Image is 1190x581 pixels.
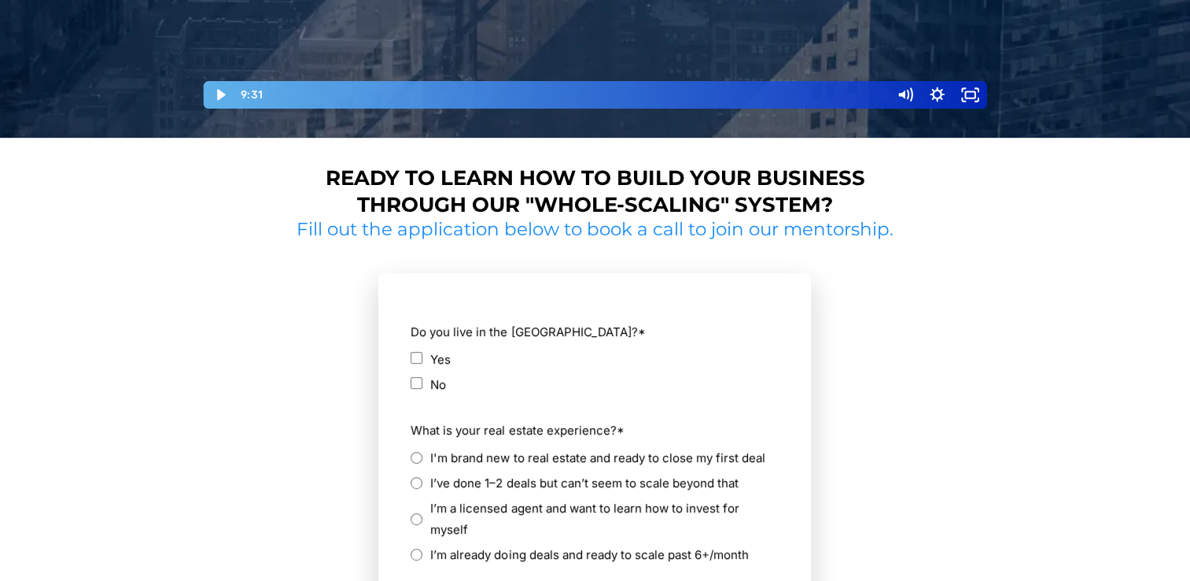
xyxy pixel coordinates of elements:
label: What is your real estate experience? [411,420,779,441]
label: I’ve done 1–2 deals but can’t seem to scale beyond that [430,472,738,494]
strong: Ready to learn how to build your business through our "whole-scaling" system? [325,165,864,217]
label: No [430,374,446,395]
label: I’m already doing deals and ready to scale past 6+/month [430,544,748,565]
label: Yes [430,349,451,370]
h2: Fill out the application below to book a call to join our mentorship. [291,218,900,242]
label: I’m a licensed agent and want to learn how to invest for myself [430,498,779,540]
label: Do you live in the [GEOGRAPHIC_DATA]? [411,321,779,342]
label: I'm brand new to real estate and ready to close my first deal [430,447,764,468]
